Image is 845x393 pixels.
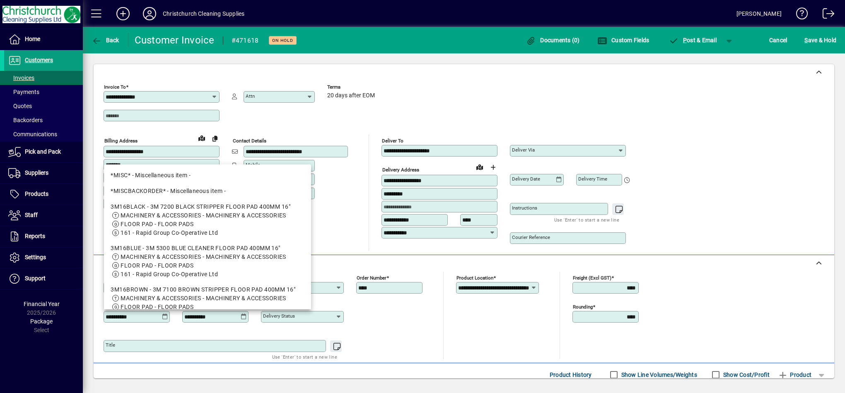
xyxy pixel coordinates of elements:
span: Pick and Pack [25,148,61,155]
button: Add [110,6,136,21]
span: Invoices [8,75,34,81]
div: 3M16BLUE - 3M 5300 BLUE CLEANER FLOOR PAD 400MM 16" [111,244,304,253]
button: Product History [546,367,595,382]
mat-hint: Use 'Enter' to start a new line [272,352,337,362]
span: Terms [327,84,377,90]
button: Custom Fields [595,33,652,48]
mat-label: Delivery date [512,176,540,182]
span: Settings [25,254,46,260]
span: On hold [272,38,293,43]
span: 161 - Rapid Group Co-Operative Ltd [121,271,218,277]
div: 3M16BROWN - 3M 7100 BROWN STRIPPER FLOOR PAD 400MM 16" [111,285,304,294]
span: MACHINERY & ACCESSORIES - MACHINERY & ACCESSORIES [121,295,286,301]
mat-label: Delivery time [578,176,607,182]
button: Profile [136,6,163,21]
div: *MISC* - Miscellaneous item - [111,171,304,180]
a: Invoices [4,71,83,85]
div: *MISCBACKORDER* - Miscellaneous item - [111,187,304,195]
div: 3M16BLACK - 3M 7200 BLACK STRIPPER FLOOR PAD 400MM 16" [111,203,304,211]
span: Cancel [769,34,787,47]
span: FLOOR PAD - FLOOR PADS [121,221,193,227]
mat-label: Rounding [573,304,593,310]
a: Backorders [4,113,83,127]
span: Products [25,190,48,197]
mat-option: *MISCBACKORDER* - Miscellaneous item - [104,183,311,199]
button: Post & Email [664,33,721,48]
span: ost & Email [669,37,717,43]
span: Custom Fields [597,37,649,43]
a: Staff [4,205,83,226]
span: 20 days after EOM [327,92,375,99]
span: Back [92,37,119,43]
button: Save & Hold [802,33,838,48]
span: Customers [25,57,53,63]
a: Reports [4,226,83,247]
mat-label: Freight (excl GST) [573,275,611,281]
a: Settings [4,247,83,268]
mat-label: Delivery status [263,313,295,319]
button: Back [89,33,121,48]
span: Financial Year [24,301,60,307]
span: Payments [8,89,39,95]
span: ave & Hold [804,34,836,47]
span: FLOOR PAD - FLOOR PADS [121,304,193,310]
mat-label: Deliver via [512,147,535,153]
span: FLOOR PAD - FLOOR PADS [121,262,193,269]
span: Backorders [8,117,43,123]
span: MACHINERY & ACCESSORIES - MACHINERY & ACCESSORIES [121,212,286,219]
mat-label: Invoice To [104,84,126,90]
a: Logout [816,2,835,29]
label: Show Cost/Profit [722,371,770,379]
span: Communications [8,131,57,137]
mat-label: Courier Reference [512,234,550,240]
a: Communications [4,127,83,141]
a: Knowledge Base [790,2,808,29]
a: Quotes [4,99,83,113]
a: Products [4,184,83,205]
mat-hint: Use 'Enter' to start a new line [554,215,619,224]
a: Suppliers [4,163,83,183]
span: MACHINERY & ACCESSORIES - MACHINERY & ACCESSORIES [121,253,286,260]
button: Cancel [767,33,789,48]
a: Payments [4,85,83,99]
span: Product History [550,368,592,381]
mat-label: Order number [357,275,386,281]
label: Show Line Volumes/Weights [620,371,697,379]
span: Quotes [8,103,32,109]
mat-label: Attn [246,93,255,99]
span: Product [778,368,811,381]
a: Home [4,29,83,50]
button: Product [774,367,816,382]
span: Reports [25,233,45,239]
span: Staff [25,212,38,218]
span: S [804,37,808,43]
mat-label: Title [106,342,115,348]
mat-label: Product location [456,275,493,281]
mat-label: Mobile [246,162,260,168]
span: Suppliers [25,169,48,176]
span: P [683,37,687,43]
a: Pick and Pack [4,142,83,162]
span: Package [30,318,53,325]
button: Documents (0) [524,33,582,48]
span: 161 - Rapid Group Co-Operative Ltd [121,229,218,236]
app-page-header-button: Back [83,33,128,48]
div: Customer Invoice [135,34,215,47]
mat-option: 3M16BLUE - 3M 5300 BLUE CLEANER FLOOR PAD 400MM 16" [104,241,311,282]
a: View on map [473,160,486,174]
div: Christchurch Cleaning Supplies [163,7,244,20]
button: Copy to Delivery address [208,132,222,145]
mat-label: Instructions [512,205,537,211]
a: View on map [195,131,208,145]
span: Support [25,275,46,282]
mat-option: *MISC* - Miscellaneous item - [104,168,311,183]
span: Documents (0) [526,37,580,43]
a: Support [4,268,83,289]
mat-label: Deliver To [382,138,403,144]
button: Choose address [486,161,500,174]
mat-option: 3M16BLACK - 3M 7200 BLACK STRIPPER FLOOR PAD 400MM 16" [104,199,311,241]
div: #471618 [232,34,259,47]
mat-option: 3M16BROWN - 3M 7100 BROWN STRIPPER FLOOR PAD 400MM 16" [104,282,311,323]
div: [PERSON_NAME] [736,7,782,20]
span: Home [25,36,40,42]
